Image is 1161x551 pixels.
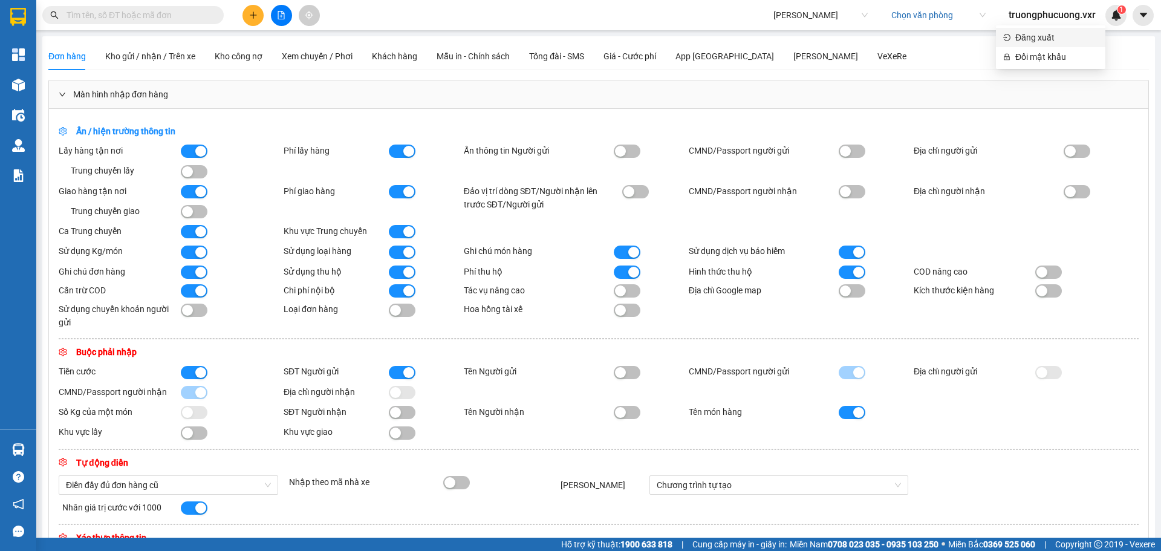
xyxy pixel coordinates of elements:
img: warehouse-icon [12,443,25,456]
span: Điền đầy đủ đơn hàng cũ [66,476,271,494]
div: Sử dụng loại hàng [284,244,389,258]
div: Trung chuyển lấy [59,164,181,177]
button: file-add [271,5,292,26]
button: aim [299,5,320,26]
span: Giá - Cước phí [603,51,656,61]
div: Màn hình nhập đơn hàng [49,80,1148,108]
span: caret-down [1138,10,1149,21]
button: caret-down [1133,5,1154,26]
div: Ghi chú món hàng [464,244,614,258]
span: Buộc phải nhập [59,347,137,357]
div: Nhân giá trị cước với 1000 [59,501,177,514]
span: | [681,538,683,551]
div: Hoa hồng tài xế [464,302,614,316]
div: Ghi chú đơn hàng [59,265,181,278]
div: Trung chuyển giao [59,204,181,218]
img: icon-new-feature [1111,10,1122,21]
span: Miền Nam [790,538,938,551]
span: Mẫu in - Chính sách [437,51,510,61]
div: Tên món hàng [689,405,839,419]
span: message [13,526,24,537]
sup: 1 [1117,5,1126,14]
span: Thanh Phong [773,6,868,24]
span: Tự động điền [59,458,128,468]
div: CMND/Passport người nhận [59,385,181,399]
span: Chương trình tự tạo [657,476,901,494]
span: truongphucuong.vxr [999,7,1105,22]
div: Hình thức thu hộ [689,265,839,278]
div: Phí lấy hàng [284,144,389,157]
span: 1 [1119,5,1124,14]
div: CMND/Passport người gửi [689,365,839,378]
div: Kích thước kiện hàng [914,284,1036,297]
img: dashboard-icon [12,48,25,61]
span: setting [59,533,67,542]
span: aim [305,11,313,19]
div: Địa chỉ người gửi [914,365,1036,378]
strong: 0708 023 035 - 0935 103 250 [828,540,938,549]
span: Miền Bắc [948,538,1035,551]
span: Tổng đài - SMS [529,51,584,61]
span: setting [59,458,67,466]
img: warehouse-icon [12,139,25,152]
div: Tên Người gửi [464,365,614,378]
span: Xem chuyến / Phơi [282,51,353,61]
div: Đảo vị trí dòng SĐT/Người nhận lên trước SĐT/Người gửi [464,184,614,211]
strong: 1900 633 818 [620,540,672,549]
span: Đăng xuất [1015,31,1098,44]
div: Tác vụ nâng cao [464,284,614,297]
span: copyright [1094,540,1102,549]
div: VeXeRe [877,50,906,63]
div: Địa chỉ Google map [689,284,839,297]
div: Ca Trung chuyển [59,224,181,238]
span: [PERSON_NAME] [561,480,625,490]
span: Đổi mật khẩu [1015,50,1098,64]
span: right [59,91,66,98]
div: Khách hàng [372,50,417,63]
div: Cấn trừ COD [59,284,181,297]
span: setting [59,348,67,356]
div: Địa chỉ người gửi [914,144,1064,157]
div: [PERSON_NAME] [793,50,858,63]
div: Giao hàng tận nơi [59,184,181,198]
div: Sử dụng thu hộ [284,265,389,278]
div: Ẩn / hiện trường thông tin [59,125,509,138]
div: Khu vực lấy [59,425,181,439]
strong: 0369 525 060 [983,540,1035,549]
div: Kho công nợ [215,50,262,63]
button: plus [242,5,264,26]
div: Tên Người nhận [464,405,614,419]
img: logo-vxr [10,8,26,26]
div: Ẩn thông tin Người gửi [464,144,614,157]
span: notification [13,498,24,510]
div: Chi phí nội bộ [284,284,389,297]
img: solution-icon [12,169,25,182]
div: Loại đơn hàng [284,302,389,316]
div: Địa chỉ người nhận [284,385,389,399]
img: warehouse-icon [12,109,25,122]
div: Lấy hàng tận nơi [59,144,181,157]
span: setting [59,127,67,135]
span: Kho gửi / nhận / Trên xe [105,51,195,61]
input: Tìm tên, số ĐT hoặc mã đơn [67,8,209,22]
span: search [50,11,59,19]
div: Sử dụng dịch vụ bảo hiểm [689,244,839,258]
span: Đơn hàng [48,51,86,61]
div: Xác thực thông tin [59,531,509,544]
div: Khu vực Trung chuyển [284,224,389,238]
span: login [1003,34,1010,41]
img: warehouse-icon [12,79,25,91]
span: Cung cấp máy in - giấy in: [692,538,787,551]
div: Phí thu hộ [464,265,614,278]
div: Nhập theo mã nhà xe [285,475,440,489]
span: file-add [277,11,285,19]
span: plus [249,11,258,19]
span: Hỗ trợ kỹ thuật: [561,538,672,551]
div: App [GEOGRAPHIC_DATA] [675,50,774,63]
div: CMND/Passport người gửi [689,144,839,157]
div: Sử dụng Kg/món [59,244,181,258]
div: Tiền cước [59,365,181,378]
div: Số Kg của một món [59,405,181,419]
div: COD nâng cao [914,265,1036,278]
span: lock [1003,53,1010,60]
